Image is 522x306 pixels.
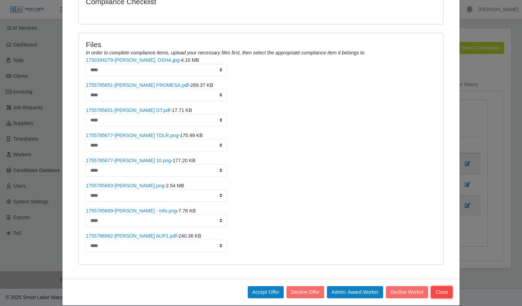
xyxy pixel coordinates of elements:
[327,286,383,298] button: Admin: Award Worker
[286,286,324,298] button: Decline Offer
[86,50,364,55] i: In order to complete compliance items, upload your necessary files first, then select the appropr...
[86,182,436,202] li: -
[86,183,164,188] a: 1755785693-[PERSON_NAME].png
[386,286,428,298] button: Decline Worker
[86,157,436,177] li: -
[86,40,436,49] h4: Files
[86,208,177,214] a: 1755785699-[PERSON_NAME] - Info.png
[181,57,199,63] span: 4.10 MB
[173,158,195,163] span: 177.20 KB
[431,286,453,298] button: Close
[86,57,436,76] li: -
[172,107,192,113] span: 17.71 KB
[86,207,436,227] li: -
[180,133,203,138] span: 175.99 KB
[178,208,196,214] span: 7.78 KB
[248,286,284,298] button: Accept Offer
[86,133,178,138] a: 1755785677-[PERSON_NAME] TDLR.png
[166,183,184,188] span: 2.54 MB
[86,82,189,88] a: 1755785651-[PERSON_NAME] PROMESA.pdf
[86,82,436,101] li: -
[191,82,213,88] span: 269.37 KB
[86,232,436,252] li: -
[86,107,436,126] li: -
[86,233,177,239] a: 1755786962-[PERSON_NAME] AUP1.pdf
[86,107,170,113] a: 1755785651-[PERSON_NAME] DT.pdf
[86,132,436,151] li: -
[178,233,201,239] span: 240.36 KB
[86,158,171,163] a: 1755785677-[PERSON_NAME] 10.png
[86,57,179,63] a: 1730394279-[PERSON_NAME], OSHA.jpg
